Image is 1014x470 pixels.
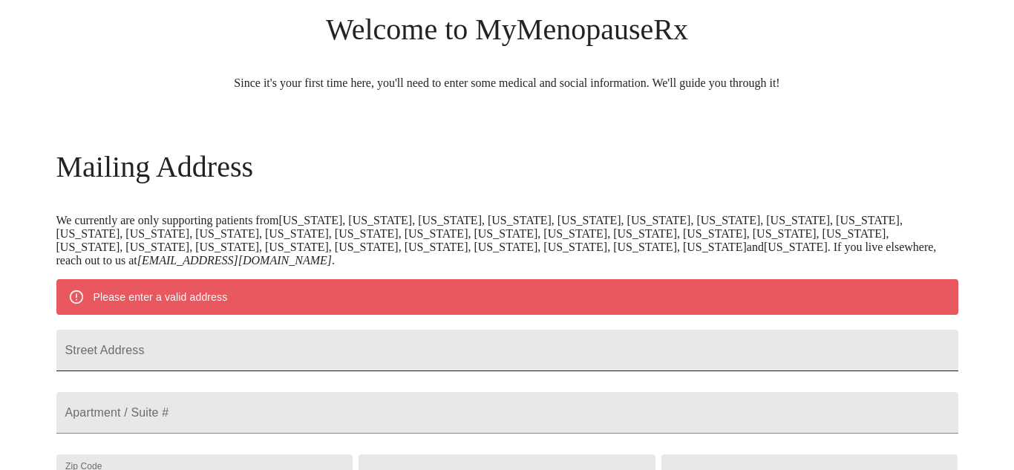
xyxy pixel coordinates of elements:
[56,214,958,267] p: We currently are only supporting patients from [US_STATE], [US_STATE], [US_STATE], [US_STATE], [U...
[137,254,332,267] em: [EMAIL_ADDRESS][DOMAIN_NAME]
[56,12,958,47] h3: Welcome to MyMenopauseRx
[56,76,958,90] p: Since it's your first time here, you'll need to enter some medical and social information. We'll ...
[94,284,228,310] div: Please enter a valid address
[56,149,958,184] h3: Mailing Address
